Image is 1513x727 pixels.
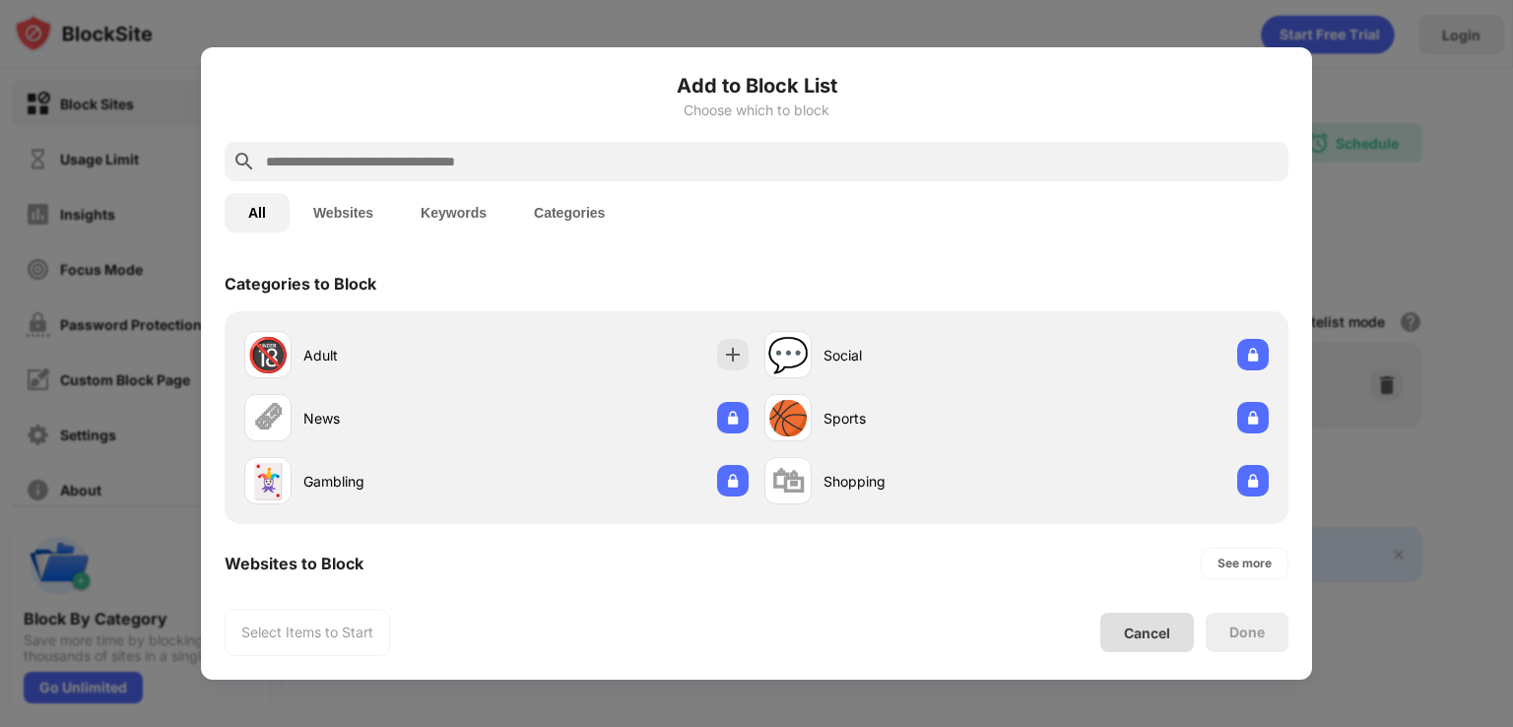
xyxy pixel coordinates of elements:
[251,398,285,438] div: 🗞
[303,408,496,429] div: News
[225,193,290,232] button: All
[247,461,289,501] div: 🃏
[303,345,496,365] div: Adult
[303,471,496,492] div: Gambling
[771,461,805,501] div: 🛍
[225,71,1288,100] h6: Add to Block List
[397,193,510,232] button: Keywords
[247,335,289,375] div: 🔞
[225,554,363,573] div: Websites to Block
[232,150,256,173] img: search.svg
[767,335,809,375] div: 💬
[1229,625,1265,640] div: Done
[241,623,373,642] div: Select Items to Start
[225,102,1288,118] div: Choose which to block
[823,345,1017,365] div: Social
[767,398,809,438] div: 🏀
[1217,554,1272,573] div: See more
[510,193,628,232] button: Categories
[823,471,1017,492] div: Shopping
[823,408,1017,429] div: Sports
[290,193,397,232] button: Websites
[225,274,376,294] div: Categories to Block
[1124,625,1170,641] div: Cancel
